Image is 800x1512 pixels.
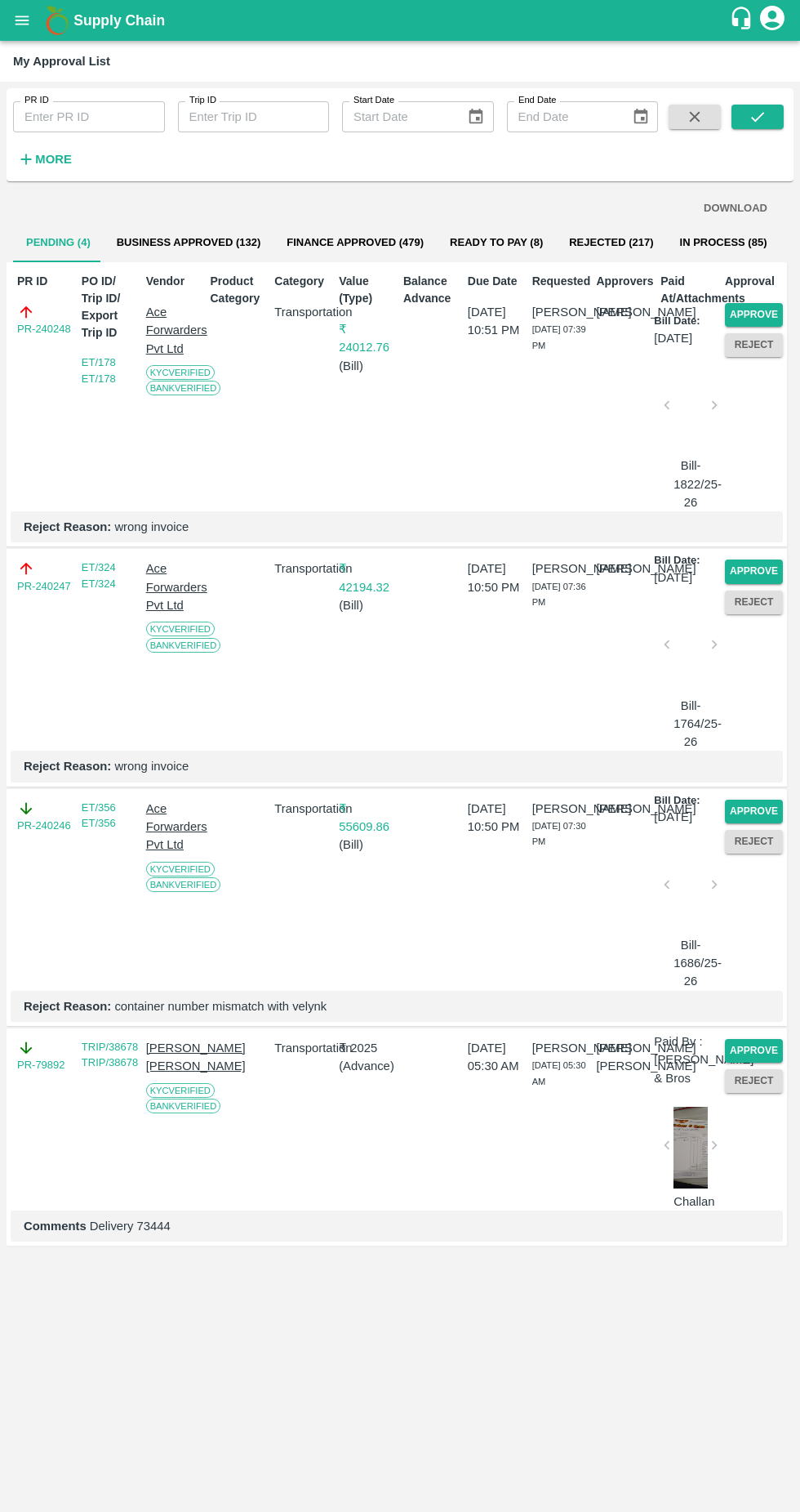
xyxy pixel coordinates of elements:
span: KYC Verified [146,622,215,636]
p: Bill-1764/25-26 [673,697,708,752]
input: Enter Trip ID [178,101,330,132]
p: Transportation [274,303,332,321]
a: PR-240247 [17,578,71,595]
p: Bill-1822/25-26 [673,457,708,511]
button: Ready To Pay (8) [437,223,556,262]
div: My Approval List [13,51,110,72]
button: Approve [725,800,783,823]
p: Challan [673,1193,708,1211]
button: Finance Approved (479) [273,223,437,262]
button: Pending (4) [13,223,104,262]
button: Reject [725,830,783,854]
p: Ace Forwarders Pvt Ltd [146,800,204,854]
input: Enter PR ID [13,101,165,132]
span: KYC Verified [146,1083,215,1098]
b: Comments [24,1220,87,1233]
button: DOWNLOAD [697,194,774,223]
span: [DATE] 07:39 PM [532,324,586,350]
p: container number mismatch with velynk [24,997,770,1015]
p: [DATE] 10:50 PM [468,800,526,836]
p: [PERSON_NAME] [532,303,590,321]
input: Start Date [342,101,454,132]
p: ₹ 55609.86 [339,800,397,836]
a: TRIP/38678 TRIP/38678 [82,1041,138,1069]
a: ET/324 ET/324 [82,561,116,590]
span: Bank Verified [146,638,221,653]
label: End Date [518,94,556,107]
button: Business Approved (132) [104,223,274,262]
button: open drawer [3,2,41,39]
img: logo [41,4,73,37]
p: Paid By : [PERSON_NAME] & Bros [654,1033,753,1087]
a: ET/356 ET/356 [82,801,116,830]
span: Bank Verified [146,381,221,395]
label: Start Date [353,94,394,107]
p: [DATE] 05:30 AM [468,1039,526,1076]
button: Reject [725,333,783,357]
p: [DATE] [654,569,692,587]
p: Balance Advance [403,273,461,307]
p: wrong invoice [24,757,770,775]
p: [PERSON_NAME] [532,560,590,578]
p: Bill Date: [654,314,700,329]
p: [DATE] 10:51 PM [468,303,526,340]
button: In Process (85) [667,223,780,262]
label: Trip ID [189,94,216,107]
p: [DATE] [654,329,692,347]
span: Bank Verified [146,1099,221,1113]
button: Reject [725,591,783,614]
p: Transportation [274,1039,332,1057]
b: Supply Chain [73,12,165,29]
strong: More [35,153,72,166]
p: ₹ 2025 [339,1039,397,1057]
b: Reject Reason: [24,520,111,533]
button: Approve [725,560,783,583]
span: [DATE] 07:30 PM [532,821,586,847]
button: Reject [725,1069,783,1093]
p: PR ID [17,273,75,290]
span: KYC Verified [146,365,215,380]
button: Rejected (217) [556,223,666,262]
p: Approval [725,273,783,290]
label: PR ID [24,94,49,107]
p: [PERSON_NAME] [596,1039,654,1057]
p: Transportation [274,800,332,818]
span: KYC Verified [146,862,215,876]
p: [PERSON_NAME] [596,560,654,578]
p: Category [274,273,332,290]
p: [DATE] [654,808,692,826]
p: ( Bill ) [339,836,397,854]
p: Ace Forwarders Pvt Ltd [146,560,204,614]
p: [PERSON_NAME] [596,1057,654,1075]
a: PR-240246 [17,818,71,834]
b: Reject Reason: [24,760,111,773]
button: More [13,145,76,173]
p: ₹ 24012.76 [339,320,397,357]
p: [PERSON_NAME] [596,303,654,321]
p: ( Bill ) [339,357,397,375]
p: Approvers [596,273,654,290]
p: Transportation [274,560,332,578]
div: account of current user [758,3,787,38]
a: PR-240248 [17,321,71,337]
p: ₹ 42194.32 [339,560,397,596]
p: Bill Date: [654,553,700,569]
div: customer-support [729,6,758,35]
button: Approve [725,303,783,327]
p: [PERSON_NAME] [532,800,590,818]
p: wrong invoice [24,518,770,536]
p: [DATE] 10:50 PM [468,560,526,596]
span: [DATE] 07:36 PM [532,582,586,608]
button: Choose date [460,101,491,132]
a: PR-79892 [17,1057,65,1073]
p: Vendor [146,273,204,290]
b: Reject Reason: [24,1000,111,1013]
input: End Date [507,101,619,132]
p: ( Advance ) [339,1057,397,1075]
button: Choose date [625,101,656,132]
span: [DATE] 05:30 AM [532,1060,586,1086]
p: Due Date [468,273,526,290]
p: [PERSON_NAME] [PERSON_NAME] [146,1039,204,1076]
p: Value (Type) [339,273,397,307]
a: ET/178 ET/178 [82,356,116,385]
